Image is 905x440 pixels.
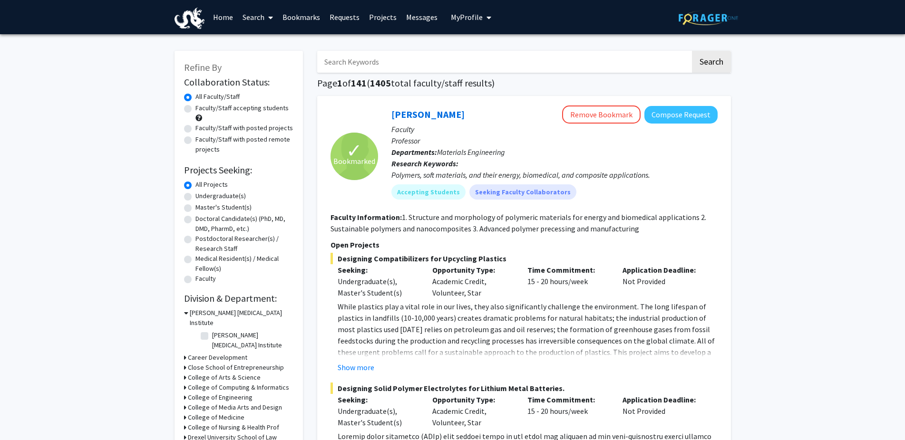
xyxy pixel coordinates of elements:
[692,51,731,73] button: Search
[337,77,342,89] span: 1
[325,0,364,34] a: Requests
[188,383,289,392] h3: College of Computing & Informatics
[208,0,238,34] a: Home
[195,254,293,274] label: Medical Resident(s) / Medical Fellow(s)
[338,264,418,276] p: Seeking:
[188,353,247,363] h3: Career Development
[195,202,252,212] label: Master's Student(s)
[317,51,691,73] input: Search Keywords
[469,184,576,200] mat-chip: Seeking Faculty Collaborators
[338,394,418,405] p: Seeking:
[278,0,325,34] a: Bookmarks
[437,147,505,157] span: Materials Engineering
[527,394,608,405] p: Time Commitment:
[520,264,615,298] div: 15 - 20 hours/week
[195,134,293,154] label: Faculty/Staff with posted remote projects
[7,397,40,433] iframe: Chat
[432,394,513,405] p: Opportunity Type:
[184,77,293,88] h2: Collaboration Status:
[195,191,246,201] label: Undergraduate(s)
[401,0,442,34] a: Messages
[190,308,293,328] h3: [PERSON_NAME] [MEDICAL_DATA] Institute
[188,363,284,373] h3: Close School of Entrepreneurship
[346,146,362,155] span: ✓
[338,302,715,391] span: While plastics play a vital role in our lives, they also significantly challenge the environment....
[679,10,738,25] img: ForagerOne Logo
[623,264,703,276] p: Application Deadline:
[527,264,608,276] p: Time Commitment:
[391,184,466,200] mat-chip: Accepting Students
[331,212,706,233] fg-read-more: 1. Structure and morphology of polymeric materials for energy and biomedical applications 2. Sust...
[195,274,216,284] label: Faculty
[212,330,291,350] label: [PERSON_NAME] [MEDICAL_DATA] Institute
[331,212,402,222] b: Faculty Information:
[562,105,641,124] button: Remove Bookmark
[338,362,374,373] button: Show more
[331,383,718,394] span: Designing Solid Polymer Electrolytes for Lithium Metal Batteries.
[331,239,718,250] p: Open Projects
[644,106,718,124] button: Compose Request to Christopher Li
[188,412,244,422] h3: College of Medicine
[432,264,513,276] p: Opportunity Type:
[391,135,718,146] p: Professor
[195,214,293,234] label: Doctoral Candidate(s) (PhD, MD, DMD, PharmD, etc.)
[391,124,718,135] p: Faculty
[391,108,465,120] a: [PERSON_NAME]
[238,0,278,34] a: Search
[338,276,418,298] div: Undergraduate(s), Master's Student(s)
[451,12,483,22] span: My Profile
[195,103,289,113] label: Faculty/Staff accepting students
[338,405,418,428] div: Undergraduate(s), Master's Student(s)
[188,373,261,383] h3: College of Arts & Science
[370,77,391,89] span: 1405
[391,147,437,157] b: Departments:
[623,394,703,405] p: Application Deadline:
[520,394,615,428] div: 15 - 20 hours/week
[195,180,228,190] label: All Projects
[195,92,240,102] label: All Faculty/Staff
[184,293,293,304] h2: Division & Department:
[195,234,293,254] label: Postdoctoral Researcher(s) / Research Staff
[351,77,367,89] span: 141
[391,159,458,168] b: Research Keywords:
[188,422,279,432] h3: College of Nursing & Health Prof
[317,77,731,89] h1: Page of ( total faculty/staff results)
[425,264,520,298] div: Academic Credit, Volunteer, Star
[188,402,282,412] h3: College of Media Arts and Design
[195,123,293,133] label: Faculty/Staff with posted projects
[615,394,710,428] div: Not Provided
[425,394,520,428] div: Academic Credit, Volunteer, Star
[188,392,253,402] h3: College of Engineering
[175,8,205,29] img: Drexel University Logo
[615,264,710,298] div: Not Provided
[391,169,718,181] div: Polymers, soft materials, and their energy, biomedical, and composite applications.
[364,0,401,34] a: Projects
[184,61,222,73] span: Refine By
[331,253,718,264] span: Designing Compatibilizers for Upcycling Plastics
[184,164,293,176] h2: Projects Seeking:
[333,155,375,167] span: Bookmarked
